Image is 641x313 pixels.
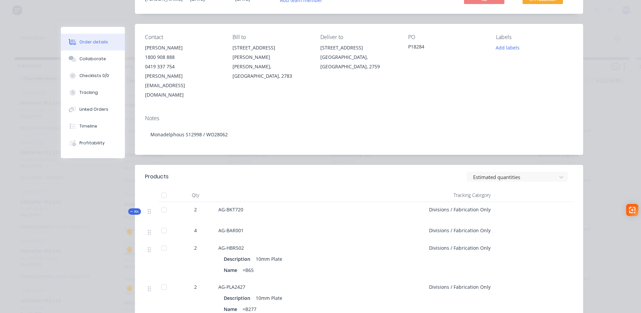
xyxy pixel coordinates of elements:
div: [GEOGRAPHIC_DATA], [GEOGRAPHIC_DATA], 2759 [320,53,397,71]
button: Collaborate [61,50,125,67]
div: Collaborate [79,56,106,62]
div: Description [224,254,253,264]
div: [STREET_ADDRESS] [320,43,397,53]
div: 0419 337 754 [145,62,222,71]
span: 2 [194,206,197,213]
div: Description [224,293,253,303]
div: 1800 908 888 [145,53,222,62]
button: Timeline [61,118,125,135]
div: Divisions / Fabrication Only [418,240,493,279]
div: Tracking [79,90,98,96]
span: AG-PLA2427 [218,284,245,290]
div: Checklists 0/0 [79,73,109,79]
div: P18284 [408,43,485,53]
div: Monadelphous S12998 / WO28062 [145,124,573,145]
div: [STREET_ADDRESS][PERSON_NAME][PERSON_NAME], [GEOGRAPHIC_DATA], 2783 [233,43,310,81]
div: [STREET_ADDRESS][GEOGRAPHIC_DATA], [GEOGRAPHIC_DATA], 2759 [320,43,397,71]
button: Profitability [61,135,125,151]
div: [PERSON_NAME][EMAIL_ADDRESS][DOMAIN_NAME] [145,71,222,100]
div: Qty [175,188,216,202]
span: 2 [194,283,197,290]
div: [PERSON_NAME]1800 908 8880419 337 754[PERSON_NAME][EMAIL_ADDRESS][DOMAIN_NAME] [145,43,222,100]
div: Linked Orders [79,106,108,112]
div: Labels [496,34,573,40]
button: Checklists 0/0 [61,67,125,84]
div: Order details [79,39,108,45]
div: Name [224,265,240,275]
div: [PERSON_NAME], [GEOGRAPHIC_DATA], 2783 [233,62,310,81]
button: Add labels [492,43,523,52]
div: [PERSON_NAME] [145,43,222,53]
div: Profitability [79,140,105,146]
span: AG-BAR001 [218,227,244,234]
div: 10mm Plate [253,293,285,303]
span: 4 [194,227,197,234]
div: [STREET_ADDRESS][PERSON_NAME] [233,43,310,62]
span: 2 [194,244,197,251]
div: Products [145,173,169,181]
button: Tracking [61,84,125,101]
span: AG-HBR502 [218,245,244,251]
button: Linked Orders [61,101,125,118]
div: Timeline [79,123,97,129]
div: =B65 [240,265,256,275]
div: Contact [145,34,222,40]
span: Kit [130,209,139,214]
div: 10mm Plate [253,254,285,264]
div: Tracking Category [418,188,493,202]
div: Divisions / Fabrication Only [418,223,493,240]
button: Order details [61,34,125,50]
div: Divisions / Fabrication Only [418,202,493,223]
button: Kit [128,208,141,215]
div: PO [408,34,485,40]
div: Deliver to [320,34,397,40]
div: Notes [145,115,573,121]
div: Bill to [233,34,310,40]
span: AG-BKT720 [218,206,243,213]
